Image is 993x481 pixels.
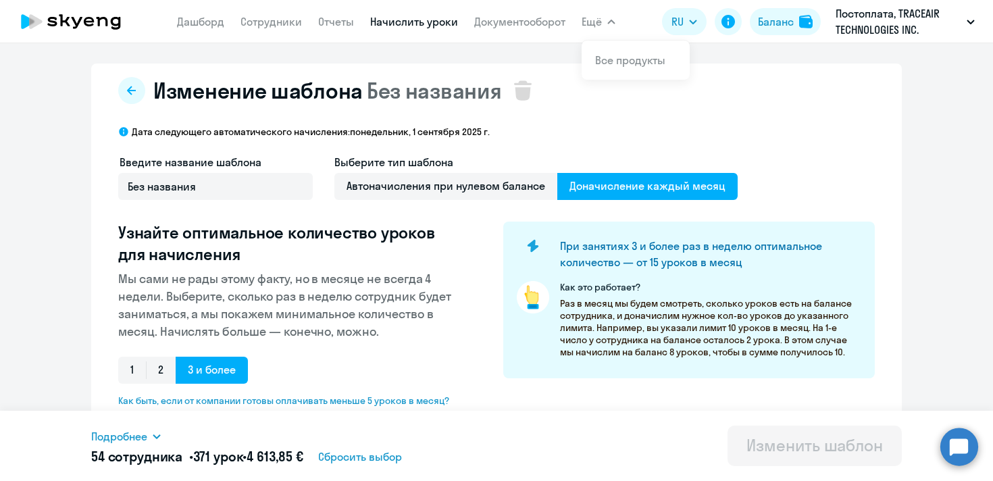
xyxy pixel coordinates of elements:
[671,14,684,30] span: RU
[474,15,565,28] a: Документооборот
[318,15,354,28] a: Отчеты
[146,357,176,384] span: 2
[193,448,243,465] span: 371 урок
[560,238,852,270] h4: При занятиях 3 и более раз в неделю оптимальное количество — от 15 уроков в месяц
[582,8,615,35] button: Ещё
[91,447,303,466] h5: 54 сотрудника • •
[746,434,883,456] div: Изменить шаблон
[595,53,665,67] a: Все продукты
[750,8,821,35] button: Балансbalance
[367,77,501,104] span: Без названия
[829,5,982,38] button: Постоплата, TRACEAIR TECHNOLOGIES INC.
[662,8,707,35] button: RU
[758,14,794,30] div: Баланс
[132,126,490,138] p: Дата следующего автоматического начисления: понедельник, 1 сентября 2025 г.
[728,426,902,466] button: Изменить шаблон
[118,270,460,340] p: Мы сами не рады этому факту, но в месяце не всегда 4 недели. Выберите, сколько раз в неделю сотру...
[118,222,460,265] h3: Узнайте оптимальное количество уроков для начисления
[560,281,861,293] p: Как это работает?
[582,14,602,30] span: Ещё
[176,357,248,384] span: 3 и более
[118,395,460,407] span: Как быть, если от компании готовы оплачивать меньше 5 уроков в месяц?
[370,15,458,28] a: Начислить уроки
[318,449,402,465] span: Сбросить выбор
[560,297,861,358] p: Раз в месяц мы будем смотреть, сколько уроков есть на балансе сотрудника, и доначислим нужное кол...
[118,357,146,384] span: 1
[334,173,557,200] span: Автоначисления при нулевом балансе
[334,154,738,170] h4: Выберите тип шаблона
[240,15,302,28] a: Сотрудники
[557,173,738,200] span: Доначисление каждый месяц
[799,15,813,28] img: balance
[118,173,313,200] input: Без названия
[91,428,147,445] span: Подробнее
[836,5,961,38] p: Постоплата, TRACEAIR TECHNOLOGIES INC.
[247,448,303,465] span: 4 613,85 €
[177,15,224,28] a: Дашборд
[153,77,363,104] span: Изменение шаблона
[120,155,261,169] span: Введите название шаблона
[517,281,549,313] img: pointer-circle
